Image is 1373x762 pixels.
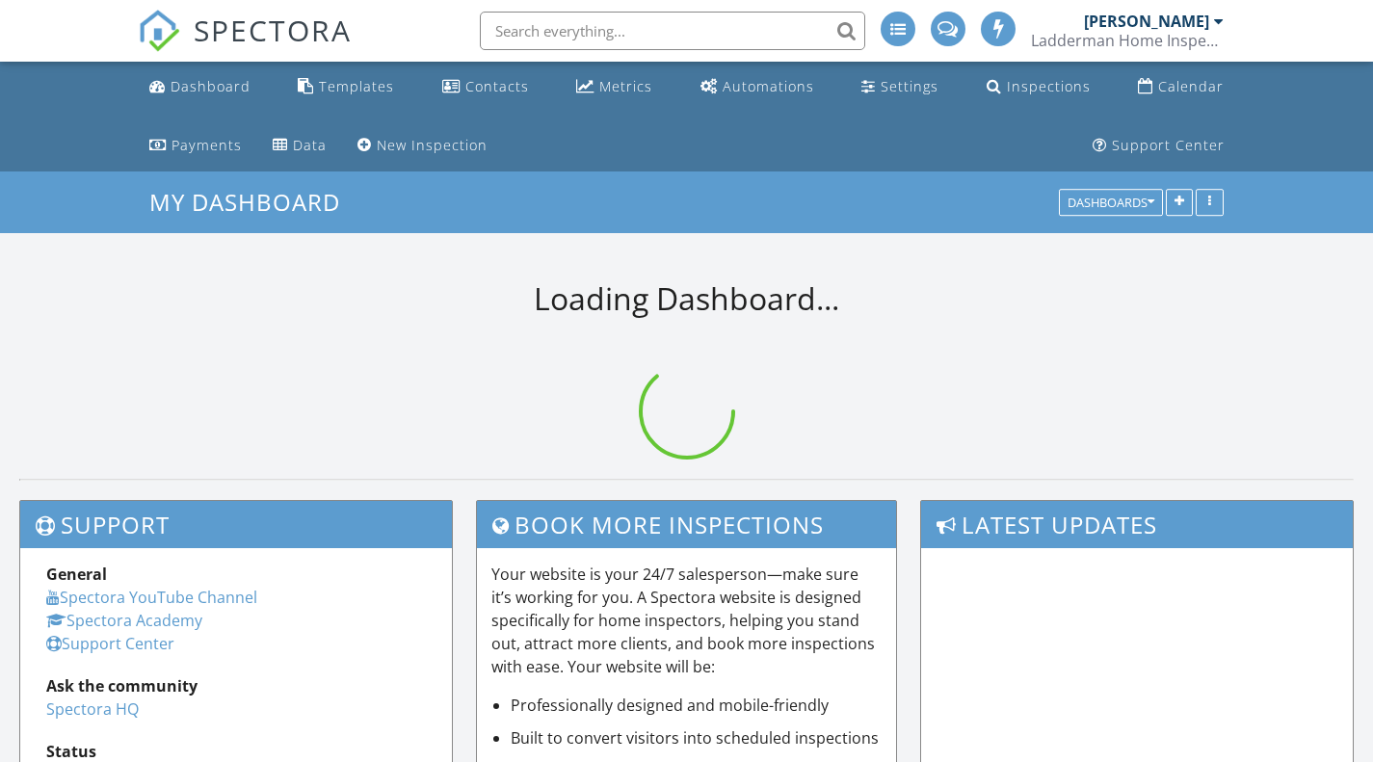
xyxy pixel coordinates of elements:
[46,587,257,608] a: Spectora YouTube Channel
[171,77,251,95] div: Dashboard
[511,726,883,749] li: Built to convert visitors into scheduled inspections
[20,501,452,548] h3: Support
[723,77,814,95] div: Automations
[693,69,822,105] a: Automations (Advanced)
[480,12,865,50] input: Search everything...
[46,610,202,631] a: Spectora Academy
[1130,69,1231,105] a: Calendar
[491,563,883,678] p: Your website is your 24/7 salesperson—make sure it’s working for you. A Spectora website is desig...
[142,128,250,164] a: Payments
[1031,31,1224,50] div: Ladderman Home Inspections
[881,77,938,95] div: Settings
[511,694,883,717] li: Professionally designed and mobile-friendly
[465,77,529,95] div: Contacts
[1007,77,1091,95] div: Inspections
[1112,136,1225,154] div: Support Center
[319,77,394,95] div: Templates
[149,186,356,218] a: My Dashboard
[854,69,946,105] a: Settings
[979,69,1098,105] a: Inspections
[142,69,258,105] a: Dashboard
[350,128,495,164] a: New Inspection
[46,674,426,697] div: Ask the community
[46,633,174,654] a: Support Center
[599,77,652,95] div: Metrics
[293,136,327,154] div: Data
[194,10,352,50] span: SPECTORA
[1085,128,1232,164] a: Support Center
[265,128,334,164] a: Data
[435,69,537,105] a: Contacts
[138,10,180,52] img: The Best Home Inspection Software - Spectora
[568,69,660,105] a: Metrics
[1084,12,1209,31] div: [PERSON_NAME]
[921,501,1353,548] h3: Latest Updates
[290,69,402,105] a: Templates
[1068,197,1154,210] div: Dashboards
[377,136,488,154] div: New Inspection
[46,564,107,585] strong: General
[172,136,242,154] div: Payments
[138,26,352,66] a: SPECTORA
[1158,77,1224,95] div: Calendar
[46,698,139,720] a: Spectora HQ
[1059,190,1163,217] button: Dashboards
[477,501,897,548] h3: Book More Inspections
